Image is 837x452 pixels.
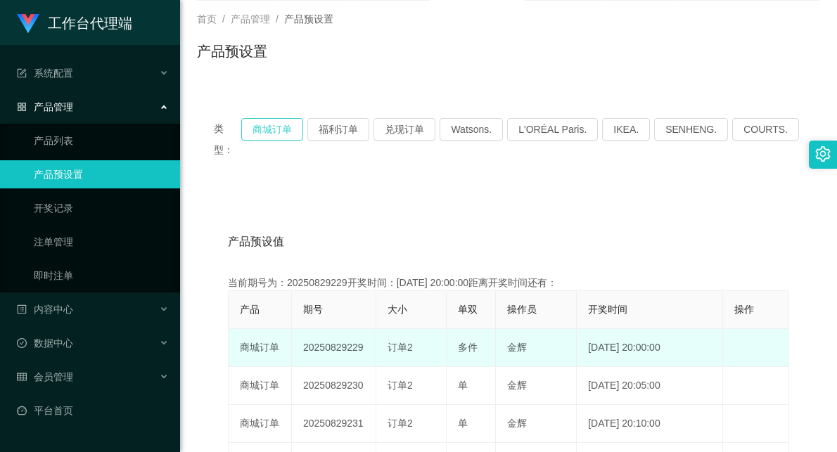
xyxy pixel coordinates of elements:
[17,337,73,349] span: 数据中心
[34,194,169,222] a: 开奖记录
[34,160,169,188] a: 产品预设置
[303,304,323,315] span: 期号
[34,261,169,290] a: 即时注单
[577,329,723,367] td: [DATE] 20:00:00
[197,13,217,25] span: 首页
[734,304,754,315] span: 操作
[815,146,831,162] i: 图标: setting
[388,380,413,391] span: 订单2
[17,372,27,382] i: 图标: table
[229,367,292,405] td: 商城订单
[577,405,723,443] td: [DATE] 20:10:00
[17,17,132,28] a: 工作台代理端
[17,371,73,382] span: 会员管理
[388,418,413,429] span: 订单2
[458,380,468,391] span: 单
[229,329,292,367] td: 商城订单
[292,329,376,367] td: 20250829229
[654,118,728,141] button: SENHENG.
[292,367,376,405] td: 20250829230
[240,304,260,315] span: 产品
[214,118,241,160] span: 类型：
[34,228,169,256] a: 注单管理
[231,13,270,25] span: 产品管理
[276,13,279,25] span: /
[458,304,478,315] span: 单双
[507,118,598,141] button: L'ORÉAL Paris.
[17,338,27,348] i: 图标: check-circle-o
[373,118,435,141] button: 兑现订单
[496,367,577,405] td: 金辉
[222,13,225,25] span: /
[17,67,73,79] span: 系统配置
[588,304,627,315] span: 开奖时间
[292,405,376,443] td: 20250829231
[388,342,413,353] span: 订单2
[228,276,789,290] div: 当前期号为：20250829229开奖时间：[DATE] 20:00:00距离开奖时间还有：
[17,304,73,315] span: 内容中心
[732,118,799,141] button: COURTS.
[17,101,73,112] span: 产品管理
[17,102,27,112] i: 图标: appstore-o
[602,118,650,141] button: IKEA.
[17,68,27,78] i: 图标: form
[229,405,292,443] td: 商城订单
[458,342,478,353] span: 多件
[17,396,169,425] a: 图标: dashboard平台首页
[17,304,27,314] i: 图标: profile
[197,41,267,62] h1: 产品预设置
[440,118,503,141] button: Watsons.
[507,304,537,315] span: 操作员
[48,1,132,46] h1: 工作台代理端
[228,233,284,250] span: 产品预设值
[17,14,39,34] img: logo.9652507e.png
[307,118,369,141] button: 福利订单
[496,405,577,443] td: 金辉
[388,304,407,315] span: 大小
[284,13,333,25] span: 产品预设置
[241,118,303,141] button: 商城订单
[577,367,723,405] td: [DATE] 20:05:00
[458,418,468,429] span: 单
[34,127,169,155] a: 产品列表
[496,329,577,367] td: 金辉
